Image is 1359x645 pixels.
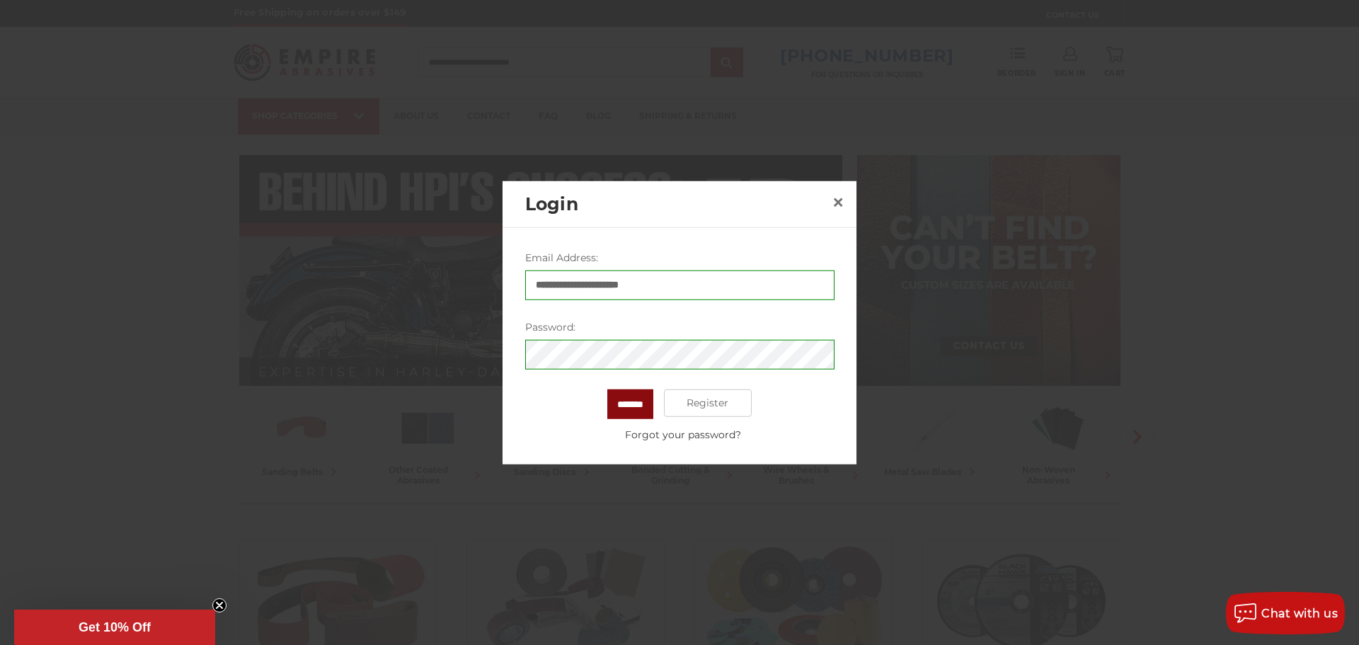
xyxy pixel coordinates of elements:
div: Get 10% OffClose teaser [14,610,215,645]
span: Chat with us [1261,607,1338,620]
a: Close [827,191,849,214]
button: Close teaser [212,598,226,612]
button: Chat with us [1226,592,1345,634]
span: Get 10% Off [79,620,151,634]
span: × [832,188,844,216]
label: Email Address: [525,250,835,265]
a: Register [664,389,752,417]
h2: Login [525,190,827,217]
a: Forgot your password? [532,427,834,442]
label: Password: [525,319,835,334]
